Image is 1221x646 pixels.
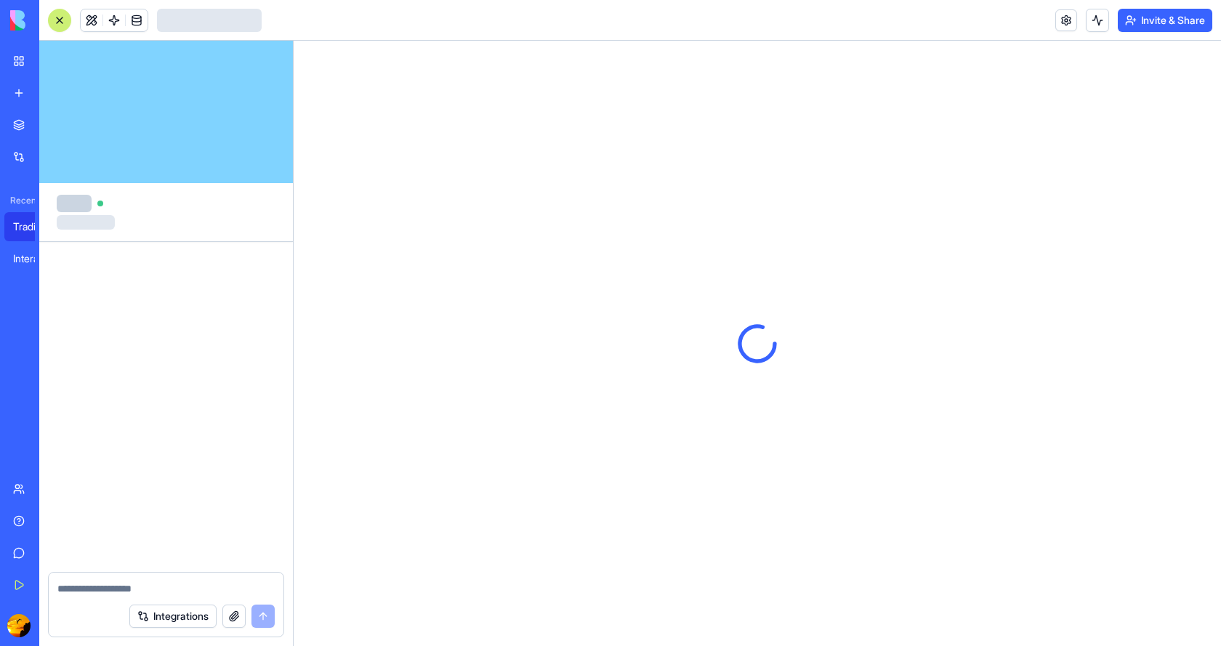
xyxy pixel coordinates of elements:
span: Recent [4,195,35,206]
img: logo [10,10,100,31]
button: Invite & Share [1118,9,1212,32]
a: Interactive Presentation Builder [4,244,63,273]
div: Interactive Presentation Builder [13,251,54,266]
img: ACg8ocJ7cySna4fc69Ke675mTznHl7OjA8bfGgjuL09Rzb3DgFnSNC53=s96-c [7,614,31,637]
a: Trading Portfolio Tracker [4,212,63,241]
button: Integrations [129,605,217,628]
div: Trading Portfolio Tracker [13,219,54,234]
